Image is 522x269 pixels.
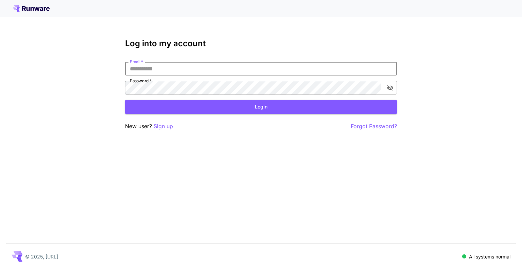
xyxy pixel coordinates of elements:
p: All systems normal [469,253,510,260]
button: Login [125,100,397,114]
button: Forgot Password? [351,122,397,131]
button: toggle password visibility [384,82,396,94]
button: Sign up [154,122,173,131]
p: © 2025, [URL] [25,253,58,260]
p: New user? [125,122,173,131]
h3: Log into my account [125,39,397,48]
label: Password [130,78,152,84]
label: Email [130,59,143,65]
